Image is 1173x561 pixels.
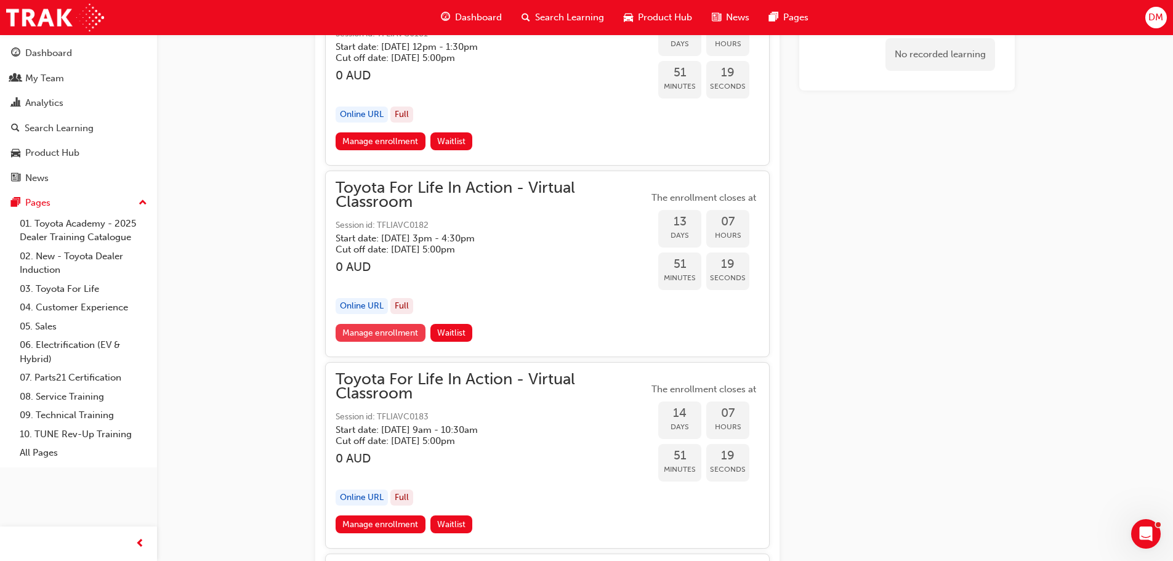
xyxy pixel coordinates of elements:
span: 51 [658,449,701,463]
span: 19 [706,257,749,272]
a: All Pages [15,443,152,462]
span: Minutes [658,271,701,285]
span: guage-icon [441,10,450,25]
a: 09. Technical Training [15,406,152,425]
a: Product Hub [5,142,152,164]
span: 14 [658,406,701,421]
span: car-icon [624,10,633,25]
span: Session id: TFLIAVC0183 [336,410,648,424]
a: guage-iconDashboard [431,5,512,30]
a: news-iconNews [702,5,759,30]
div: My Team [25,71,64,86]
img: Trak [6,4,104,31]
span: news-icon [712,10,721,25]
h3: 0 AUD [336,451,648,466]
button: Pages [5,192,152,214]
span: Pages [783,10,808,25]
a: Manage enrollment [336,132,425,150]
span: Days [658,37,701,51]
button: DashboardMy TeamAnalyticsSearch LearningProduct HubNews [5,39,152,192]
span: car-icon [11,148,20,159]
span: Waitlist [437,136,466,147]
h3: 0 AUD [336,68,648,83]
a: 05. Sales [15,317,152,336]
a: 06. Electrification (EV & Hybrid) [15,336,152,368]
button: Waitlist [430,515,473,533]
a: 03. Toyota For Life [15,280,152,299]
h5: Cut off date: [DATE] 5:00pm [336,52,629,63]
span: News [726,10,749,25]
a: pages-iconPages [759,5,818,30]
span: 51 [658,257,701,272]
span: pages-icon [11,198,20,209]
span: chart-icon [11,98,20,109]
a: My Team [5,67,152,90]
a: Search Learning [5,117,152,140]
div: Search Learning [25,121,94,135]
span: Seconds [706,462,749,477]
span: up-icon [139,195,147,211]
div: News [25,171,49,185]
span: 19 [706,66,749,80]
a: News [5,167,152,190]
h5: Start date: [DATE] 9am - 10:30am [336,424,629,435]
a: Manage enrollment [336,515,425,533]
span: Toyota For Life In Action - Virtual Classroom [336,373,648,400]
span: Waitlist [437,519,466,530]
button: DM [1145,7,1167,28]
a: 01. Toyota Academy - 2025 Dealer Training Catalogue [15,214,152,247]
span: search-icon [522,10,530,25]
span: 13 [658,215,701,229]
span: Days [658,420,701,434]
button: Toyota For Life In Action - Virtual ClassroomSession id: TFLIAVC0182Start date: [DATE] 3pm - 4:30... [336,181,759,347]
iframe: Intercom live chat [1131,519,1161,549]
a: search-iconSearch Learning [512,5,614,30]
span: DM [1148,10,1163,25]
span: Search Learning [535,10,604,25]
div: Analytics [25,96,63,110]
span: Hours [706,420,749,434]
div: Dashboard [25,46,72,60]
div: Pages [25,196,50,210]
a: Dashboard [5,42,152,65]
div: Full [390,490,413,506]
span: Dashboard [455,10,502,25]
span: 51 [658,66,701,80]
span: Seconds [706,271,749,285]
span: Session id: TFLIAVC0182 [336,219,648,233]
a: 07. Parts21 Certification [15,368,152,387]
span: prev-icon [135,536,145,552]
a: 10. TUNE Rev-Up Training [15,425,152,444]
div: Full [390,107,413,123]
span: guage-icon [11,48,20,59]
div: Online URL [336,298,388,315]
span: 07 [706,406,749,421]
span: Product Hub [638,10,692,25]
div: Online URL [336,490,388,506]
span: Hours [706,37,749,51]
span: Toyota For Life In Action - Virtual Classroom [336,181,648,209]
a: 04. Customer Experience [15,298,152,317]
div: No recorded learning [885,38,995,71]
a: 02. New - Toyota Dealer Induction [15,247,152,280]
span: Minutes [658,462,701,477]
span: people-icon [11,73,20,84]
a: 08. Service Training [15,387,152,406]
span: Seconds [706,79,749,94]
span: 07 [706,215,749,229]
div: Product Hub [25,146,79,160]
span: 19 [706,449,749,463]
button: Toyota For Life In Action - Virtual ClassroomSession id: TFLIAVC0183Start date: [DATE] 9am - 10:3... [336,373,759,538]
h5: Cut off date: [DATE] 5:00pm [336,244,629,255]
span: The enrollment closes at [648,191,759,205]
button: Waitlist [430,324,473,342]
h5: Start date: [DATE] 3pm - 4:30pm [336,233,629,244]
h5: Cut off date: [DATE] 5:00pm [336,435,629,446]
span: Minutes [658,79,701,94]
span: Waitlist [437,328,466,338]
span: news-icon [11,173,20,184]
span: The enrollment closes at [648,382,759,397]
span: search-icon [11,123,20,134]
span: pages-icon [769,10,778,25]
